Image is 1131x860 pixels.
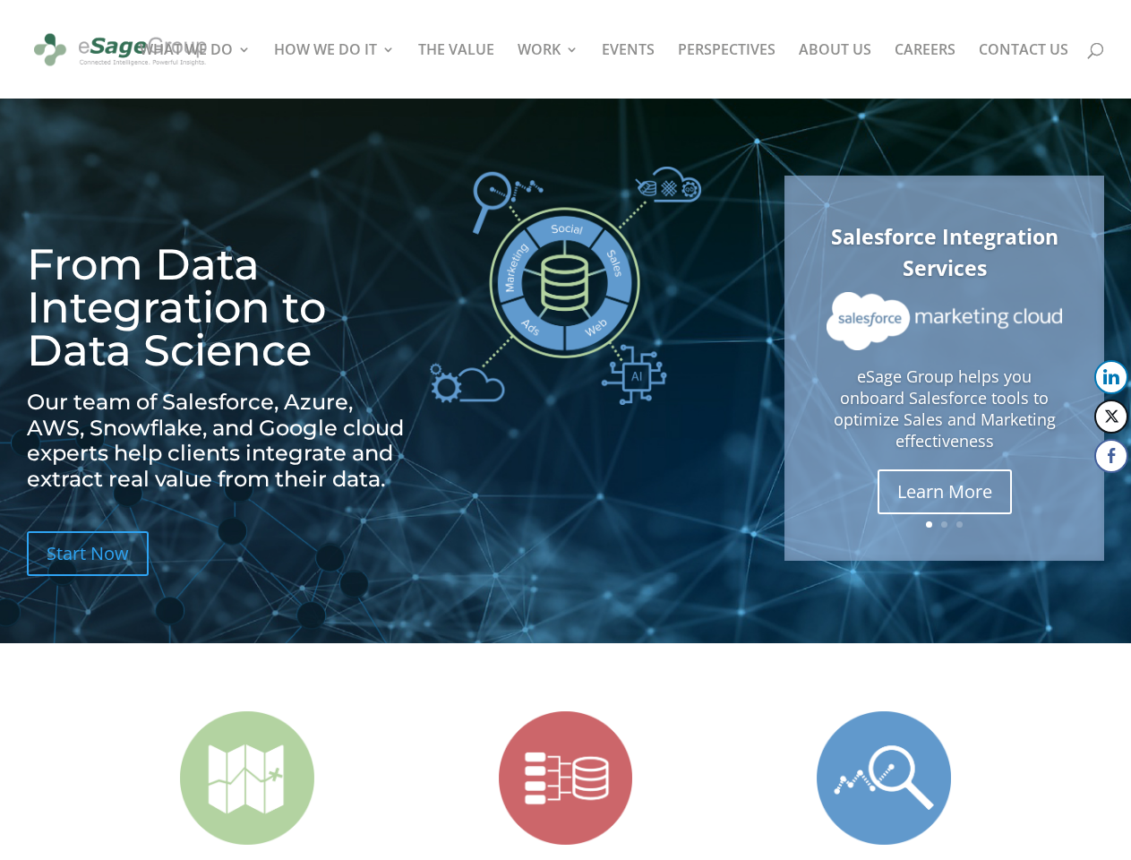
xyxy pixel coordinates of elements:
button: LinkedIn Share [1094,360,1128,394]
a: EVENTS [602,43,655,99]
a: HOW WE DO IT [274,43,395,99]
img: eSage Group [30,25,210,74]
a: CONTACT US [979,43,1068,99]
a: Learn More [878,469,1012,514]
h1: From Data Integration to Data Science [27,243,410,381]
button: Twitter Share [1094,400,1128,434]
a: THE VALUE [418,43,494,99]
a: ABOUT US [799,43,871,99]
a: Salesforce Integration Services [831,222,1058,282]
a: 2 [941,521,947,528]
a: CAREERS [895,43,955,99]
a: Start Now [27,531,149,576]
p: eSage Group helps you onboard Salesforce tools to optimize Sales and Marketing effectiveness [827,366,1063,451]
button: Facebook Share [1094,439,1128,473]
a: WHAT WE DO [140,43,251,99]
a: WORK [518,43,578,99]
a: PERSPECTIVES [678,43,775,99]
a: 1 [926,521,932,528]
h2: Our team of Salesforce, Azure, AWS, Snowflake, and Google cloud experts help clients integrate an... [27,390,410,502]
a: 3 [956,521,963,528]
